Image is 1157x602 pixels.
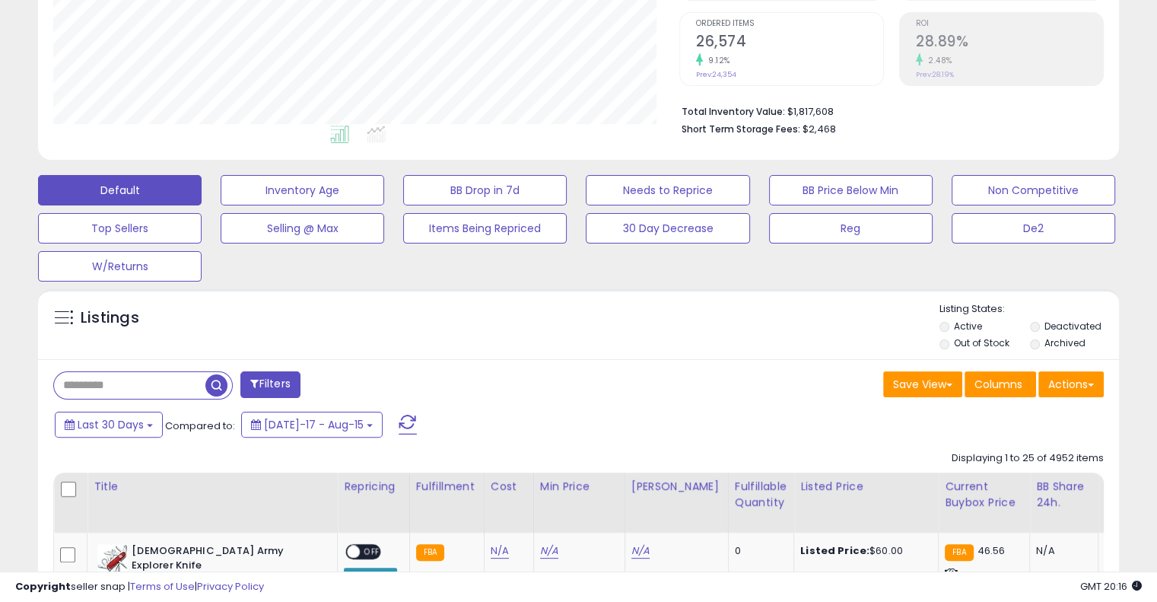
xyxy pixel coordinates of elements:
[800,479,932,495] div: Listed Price
[682,101,1092,119] li: $1,817,608
[586,175,749,205] button: Needs to Reprice
[55,412,163,438] button: Last 30 Days
[403,213,567,244] button: Items Being Repriced
[945,544,973,561] small: FBA
[769,175,933,205] button: BB Price Below Min
[130,579,195,594] a: Terms of Use
[197,579,264,594] a: Privacy Policy
[1038,371,1104,397] button: Actions
[221,175,384,205] button: Inventory Age
[703,55,730,66] small: 9.12%
[586,213,749,244] button: 30 Day Decrease
[81,307,139,329] h5: Listings
[344,479,403,495] div: Repricing
[696,33,883,53] h2: 26,574
[916,70,954,79] small: Prev: 28.19%
[916,33,1103,53] h2: 28.89%
[945,479,1023,511] div: Current Buybox Price
[78,417,144,432] span: Last 30 Days
[491,543,509,559] a: N/A
[735,544,782,558] div: 0
[38,213,202,244] button: Top Sellers
[696,20,883,28] span: Ordered Items
[38,175,202,205] button: Default
[416,544,444,561] small: FBA
[952,451,1104,466] div: Displaying 1 to 25 of 4952 items
[165,419,235,433] span: Compared to:
[954,320,982,333] label: Active
[1036,544,1086,558] div: N/A
[221,213,384,244] button: Selling @ Max
[97,544,128,575] img: 51w63OtydkL._SL40_.jpg
[540,479,618,495] div: Min Price
[952,213,1115,244] button: De2
[952,175,1115,205] button: Non Competitive
[1044,336,1085,349] label: Archived
[403,175,567,205] button: BB Drop in 7d
[38,251,202,282] button: W/Returns
[240,371,300,398] button: Filters
[769,213,933,244] button: Reg
[15,580,264,594] div: seller snap | |
[696,70,736,79] small: Prev: 24,354
[954,336,1009,349] label: Out of Stock
[132,544,316,576] b: [DEMOGRAPHIC_DATA] Army Explorer Knife
[540,543,558,559] a: N/A
[264,417,364,432] span: [DATE]-17 - Aug-15
[800,543,869,558] b: Listed Price:
[803,122,836,136] span: $2,468
[939,302,1119,317] p: Listing States:
[416,479,478,495] div: Fulfillment
[682,105,785,118] b: Total Inventory Value:
[735,479,787,511] div: Fulfillable Quantity
[974,377,1022,392] span: Columns
[631,543,650,559] a: N/A
[15,579,71,594] strong: Copyright
[800,544,927,558] div: $60.00
[1080,579,1142,594] span: 2025-09-16 20:16 GMT
[491,479,527,495] div: Cost
[360,546,384,559] span: OFF
[923,55,952,66] small: 2.48%
[883,371,962,397] button: Save View
[1044,320,1101,333] label: Deactivated
[965,371,1036,397] button: Columns
[682,123,800,135] b: Short Term Storage Fees:
[241,412,383,438] button: [DATE]-17 - Aug-15
[977,543,1006,558] span: 46.56
[94,479,331,495] div: Title
[631,479,722,495] div: [PERSON_NAME]
[1036,479,1092,511] div: BB Share 24h.
[916,20,1103,28] span: ROI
